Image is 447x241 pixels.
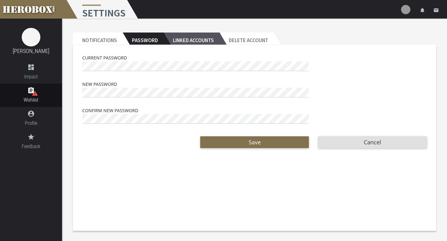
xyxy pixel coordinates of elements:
i: email [433,7,439,13]
img: user-image [401,5,410,14]
label: Current Password [82,54,127,61]
i: assignment [27,87,35,94]
a: [PERSON_NAME] [13,48,49,54]
span: Save [249,138,261,146]
i: notifications [420,7,425,13]
button: Save [200,136,309,148]
h2: Password [123,33,164,45]
label: New Password [82,81,117,88]
img: image [22,28,40,46]
h2: Delete Account [219,33,274,45]
h2: Linked Accounts [164,33,219,45]
h2: Notifications [73,33,123,45]
label: Confirm New Password [82,107,138,114]
button: Cancel [318,136,427,148]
